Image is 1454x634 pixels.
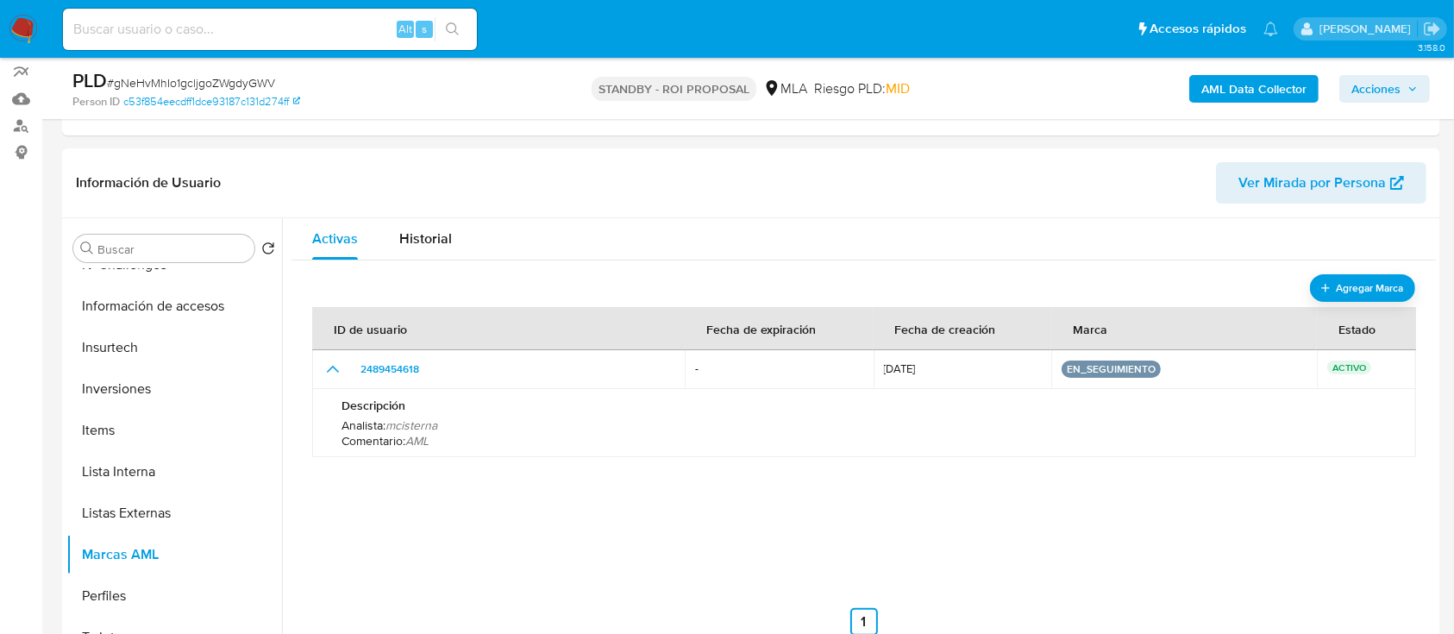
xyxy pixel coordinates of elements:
button: Volver al orden por defecto [261,242,275,261]
input: Buscar usuario o caso... [63,18,477,41]
a: Notificaciones [1263,22,1278,36]
button: Items [66,410,282,451]
button: Acciones [1339,75,1430,103]
span: Acciones [1351,75,1401,103]
button: Información de accesos [66,286,282,327]
h1: Información de Usuario [76,174,221,191]
span: Accesos rápidos [1150,20,1246,38]
b: PLD [72,66,107,94]
button: Buscar [80,242,94,255]
button: Perfiles [66,575,282,617]
b: Person ID [72,94,120,110]
button: Ver Mirada por Persona [1216,162,1426,204]
span: 3.158.0 [1418,41,1445,54]
a: c53f854eecdff1dce93187c131d274ff [123,94,300,110]
button: Marcas AML [66,534,282,575]
span: # gNeHvMhIo1gcljgoZWgdyGWV [107,74,275,91]
span: MID [886,78,910,98]
div: MLA [763,79,807,98]
p: STANDBY - ROI PROPOSAL [592,77,756,101]
button: Insurtech [66,327,282,368]
span: Riesgo PLD: [814,79,910,98]
b: AML Data Collector [1201,75,1307,103]
span: Ver Mirada por Persona [1238,162,1386,204]
span: Alt [398,21,412,37]
a: Salir [1423,20,1441,38]
button: Lista Interna [66,451,282,493]
p: ezequiel.castrillon@mercadolibre.com [1319,21,1417,37]
input: Buscar [97,242,248,257]
button: AML Data Collector [1189,75,1319,103]
span: s [422,21,427,37]
button: search-icon [435,17,470,41]
button: Listas Externas [66,493,282,534]
button: Inversiones [66,368,282,410]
